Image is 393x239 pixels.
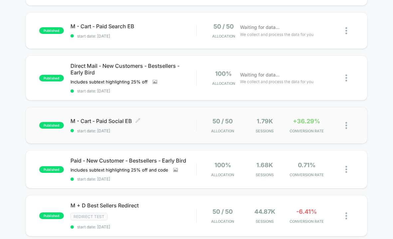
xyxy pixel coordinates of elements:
[39,27,64,34] span: published
[70,62,196,76] span: Direct Mail - New Customers - Bestsellers - Early Bird
[245,129,284,133] span: Sessions
[240,78,314,85] span: We collect and process the data for you
[70,118,196,124] span: M - Cart - Paid Social EB
[70,34,196,39] span: start date: [DATE]
[211,219,234,224] span: Allocation
[287,173,326,177] span: CONVERSION RATE
[240,24,280,31] span: Waiting for data...
[70,224,196,229] span: start date: [DATE]
[287,219,326,224] span: CONVERSION RATE
[39,122,64,129] span: published
[240,71,280,78] span: Waiting for data...
[296,208,317,215] span: -6.41%
[70,88,196,93] span: start date: [DATE]
[212,118,233,125] span: 50 / 50
[212,208,233,215] span: 50 / 50
[287,129,326,133] span: CONVERSION RATE
[345,166,347,173] img: close
[70,202,196,209] span: M + D Best Sellers Redirect
[212,34,235,39] span: Allocation
[70,23,196,30] span: M - Cart - Paid Search EB
[70,167,168,173] span: Includes subtext highlighting 25% off and code
[39,75,64,81] span: published
[298,162,316,169] span: 0.71%
[215,70,232,77] span: 100%
[211,173,234,177] span: Allocation
[345,27,347,34] img: close
[212,81,235,86] span: Allocation
[211,129,234,133] span: Allocation
[70,157,196,164] span: Paid - New Customer - Bestsellers - Early Bird
[345,212,347,219] img: close
[70,177,196,181] span: start date: [DATE]
[39,166,64,173] span: published
[245,173,284,177] span: Sessions
[345,122,347,129] img: close
[214,162,231,169] span: 100%
[39,212,64,219] span: published
[257,118,273,125] span: 1.79k
[256,162,273,169] span: 1.68k
[70,213,107,220] span: Redirect Test
[293,118,320,125] span: +36.29%
[240,31,314,38] span: We collect and process the data for you
[345,74,347,81] img: close
[254,208,275,215] span: 44.87k
[245,219,284,224] span: Sessions
[70,79,148,84] span: Includes subtext highlighting 25% off
[213,23,234,30] span: 50 / 50
[70,128,196,133] span: start date: [DATE]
